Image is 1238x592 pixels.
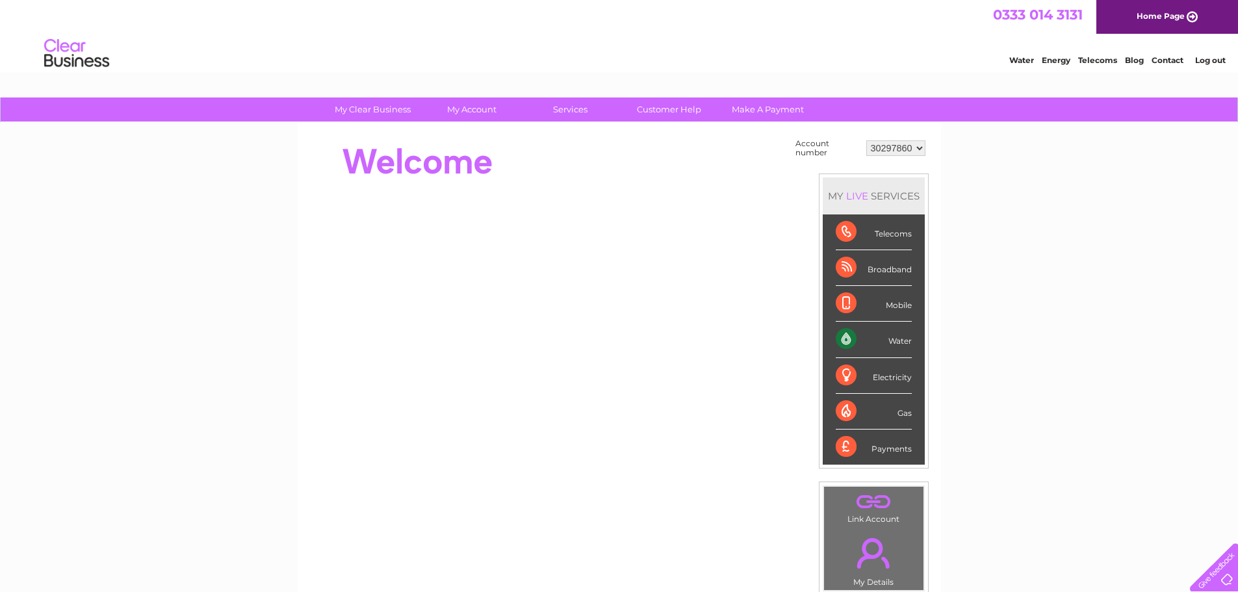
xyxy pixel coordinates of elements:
a: . [827,530,920,576]
a: Water [1009,55,1034,65]
a: Log out [1195,55,1226,65]
a: 0333 014 3131 [993,6,1083,23]
a: My Account [418,97,525,122]
td: Account number [792,136,863,161]
a: Telecoms [1078,55,1117,65]
td: My Details [823,527,924,591]
div: Telecoms [836,214,912,250]
td: Link Account [823,486,924,527]
div: MY SERVICES [823,177,925,214]
div: Payments [836,430,912,465]
a: Services [517,97,624,122]
div: Water [836,322,912,357]
a: Contact [1152,55,1183,65]
a: My Clear Business [319,97,426,122]
div: Mobile [836,286,912,322]
div: Broadband [836,250,912,286]
a: Energy [1042,55,1070,65]
a: Customer Help [615,97,723,122]
div: Gas [836,394,912,430]
div: Clear Business is a trading name of Verastar Limited (registered in [GEOGRAPHIC_DATA] No. 3667643... [313,7,927,63]
a: Make A Payment [714,97,821,122]
div: Electricity [836,358,912,394]
img: logo.png [44,34,110,73]
a: Blog [1125,55,1144,65]
div: LIVE [844,190,871,202]
a: . [827,490,920,513]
